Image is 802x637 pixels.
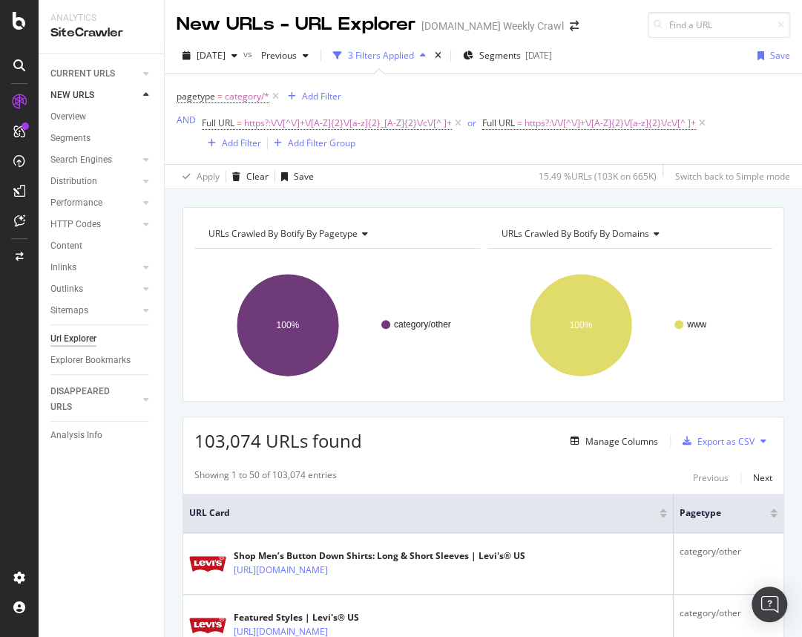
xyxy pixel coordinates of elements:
[680,607,778,620] div: category/other
[50,331,154,347] a: Url Explorer
[675,170,790,183] div: Switch back to Simple mode
[487,261,773,390] svg: A chart.
[50,384,139,415] a: DISAPPEARED URLS
[244,113,452,134] span: https?:\/\/[^\/]+\/[A-Z]{2}\/[a-z]{2}_[A-Z]{2}\/c\/[^ ]+
[467,117,476,129] div: or
[50,66,115,82] div: CURRENT URLS
[206,222,467,246] h4: URLs Crawled By Botify By pagetype
[421,19,564,33] div: [DOMAIN_NAME] Weekly Crawl
[50,238,154,254] a: Content
[570,21,579,31] div: arrow-right-arrow-left
[525,49,552,62] div: [DATE]
[680,506,748,520] span: pagetype
[50,131,154,146] a: Segments
[348,49,414,62] div: 3 Filters Applied
[194,468,337,486] div: Showing 1 to 50 of 103,074 entries
[482,117,515,129] span: Full URL
[697,435,755,448] div: Export as CSV
[499,222,760,246] h4: URLs Crawled By Botify By domains
[268,134,355,152] button: Add Filter Group
[255,49,297,62] span: Previous
[467,116,476,130] button: or
[177,90,215,102] span: pagetype
[50,217,101,232] div: HTTP Codes
[569,320,592,330] text: 100%
[50,281,139,297] a: Outlinks
[234,611,392,624] div: Featured Styles | Levi's® US
[177,44,243,68] button: [DATE]
[189,618,226,633] img: main image
[202,134,261,152] button: Add Filter
[50,195,139,211] a: Performance
[194,428,362,453] span: 103,074 URLs found
[234,563,328,578] a: [URL][DOMAIN_NAME]
[277,320,300,330] text: 100%
[246,170,269,183] div: Clear
[222,137,261,149] div: Add Filter
[50,281,83,297] div: Outlinks
[479,49,521,62] span: Segments
[50,174,97,189] div: Distribution
[50,152,139,168] a: Search Engines
[50,195,102,211] div: Performance
[680,545,778,558] div: category/other
[50,217,139,232] a: HTTP Codes
[217,90,223,102] span: =
[502,227,649,240] span: URLs Crawled By Botify By domains
[50,88,139,103] a: NEW URLS
[50,260,139,275] a: Inlinks
[539,170,657,183] div: 15.49 % URLs ( 103K on 665K )
[50,174,139,189] a: Distribution
[177,165,220,189] button: Apply
[50,131,91,146] div: Segments
[50,109,154,125] a: Overview
[197,49,226,62] span: 2025 Sep. 18th
[197,170,220,183] div: Apply
[753,468,772,486] button: Next
[50,66,139,82] a: CURRENT URLS
[243,48,255,60] span: vs
[177,12,415,37] div: New URLs - URL Explorer
[669,165,790,189] button: Switch back to Simple mode
[50,88,94,103] div: NEW URLS
[517,117,522,129] span: =
[208,227,358,240] span: URLs Crawled By Botify By pagetype
[525,113,696,134] span: https?:\/\/[^\/]+\/[A-Z]{2}\/[a-z]{2}\/c\/[^ ]+
[50,353,154,368] a: Explorer Bookmarks
[255,44,315,68] button: Previous
[50,303,88,318] div: Sitemaps
[50,331,96,347] div: Url Explorer
[177,114,196,126] div: AND
[50,384,125,415] div: DISAPPEARED URLS
[752,44,790,68] button: Save
[50,428,154,443] a: Analysis Info
[275,165,314,189] button: Save
[585,435,658,448] div: Manage Columns
[565,432,658,450] button: Manage Columns
[50,24,152,42] div: SiteCrawler
[648,12,790,38] input: Find a URL
[189,506,656,520] span: URL Card
[282,88,341,105] button: Add Filter
[686,319,706,330] text: www
[302,90,341,102] div: Add Filter
[50,109,86,125] div: Overview
[753,471,772,484] div: Next
[327,44,432,68] button: 3 Filters Applied
[752,587,787,622] div: Open Intercom Messenger
[50,238,82,254] div: Content
[677,429,755,453] button: Export as CSV
[50,260,76,275] div: Inlinks
[457,44,558,68] button: Segments[DATE]
[226,165,269,189] button: Clear
[50,303,139,318] a: Sitemaps
[294,170,314,183] div: Save
[225,86,269,107] span: category/*
[693,471,729,484] div: Previous
[50,152,112,168] div: Search Engines
[194,261,480,390] svg: A chart.
[50,12,152,24] div: Analytics
[234,549,525,563] div: Shop Men’s Button Down Shirts: Long & Short Sleeves | Levi's® US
